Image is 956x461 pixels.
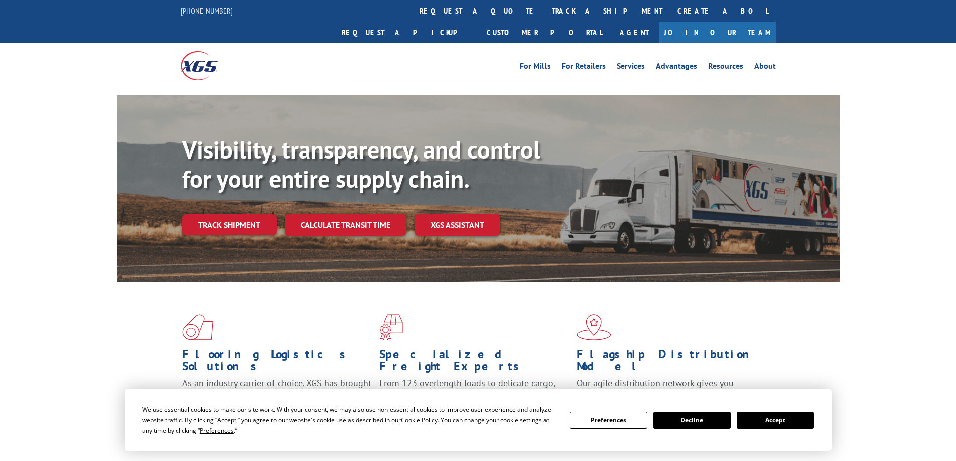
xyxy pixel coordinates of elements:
[125,389,832,451] div: Cookie Consent Prompt
[182,377,371,413] span: As an industry carrier of choice, XGS has brought innovation and dedication to flooring logistics...
[659,22,776,43] a: Join Our Team
[379,314,403,340] img: xgs-icon-focused-on-flooring-red
[570,412,647,429] button: Preferences
[181,6,233,16] a: [PHONE_NUMBER]
[754,62,776,73] a: About
[142,404,558,436] div: We use essential cookies to make our site work. With your consent, we may also use non-essential ...
[285,214,406,236] a: Calculate transit time
[182,134,540,194] b: Visibility, transparency, and control for your entire supply chain.
[401,416,438,424] span: Cookie Policy
[610,22,659,43] a: Agent
[653,412,731,429] button: Decline
[182,348,372,377] h1: Flooring Logistics Solutions
[708,62,743,73] a: Resources
[562,62,606,73] a: For Retailers
[182,214,277,235] a: Track shipment
[379,348,569,377] h1: Specialized Freight Experts
[415,214,500,236] a: XGS ASSISTANT
[577,348,766,377] h1: Flagship Distribution Model
[334,22,479,43] a: Request a pickup
[479,22,610,43] a: Customer Portal
[379,377,569,422] p: From 123 overlength loads to delicate cargo, our experienced staff knows the best way to move you...
[200,426,234,435] span: Preferences
[577,314,611,340] img: xgs-icon-flagship-distribution-model-red
[737,412,814,429] button: Accept
[577,377,761,401] span: Our agile distribution network gives you nationwide inventory management on demand.
[656,62,697,73] a: Advantages
[182,314,213,340] img: xgs-icon-total-supply-chain-intelligence-red
[520,62,551,73] a: For Mills
[617,62,645,73] a: Services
